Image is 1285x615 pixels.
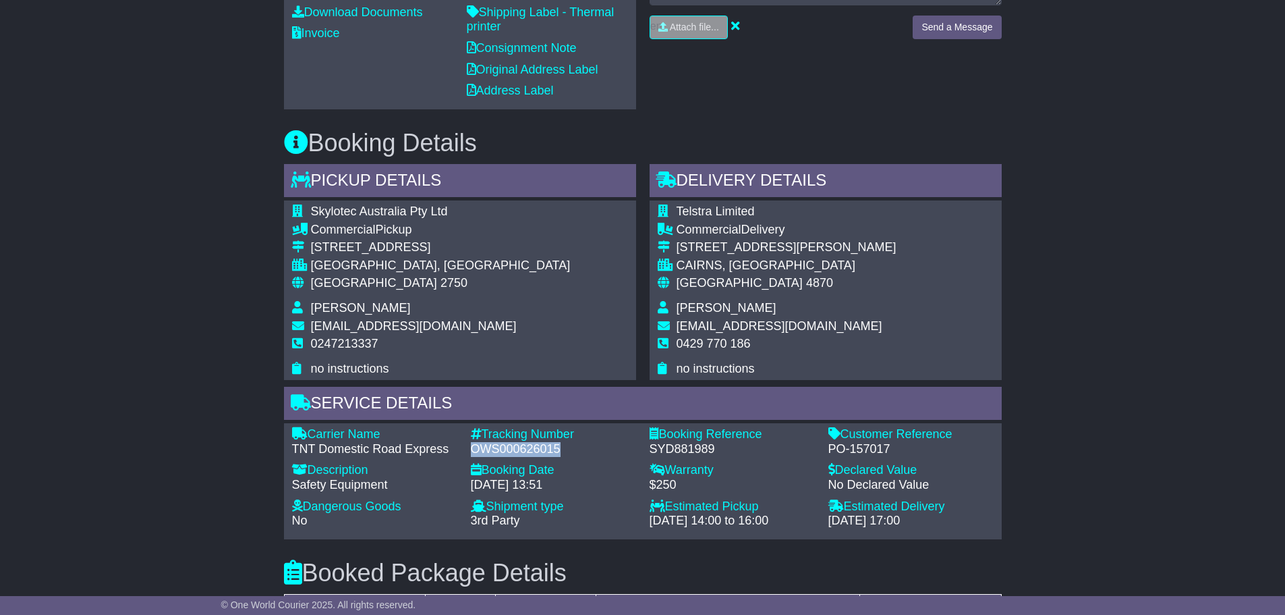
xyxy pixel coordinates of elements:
span: [GEOGRAPHIC_DATA] [677,276,803,290]
button: Send a Message [913,16,1001,39]
span: [PERSON_NAME] [677,301,776,315]
h3: Booked Package Details [284,560,1002,587]
div: OWS000626015 [471,442,636,457]
div: Estimated Delivery [828,500,994,514]
span: [GEOGRAPHIC_DATA] [311,276,437,290]
span: Skylotec Australia Pty Ltd [311,205,448,218]
a: Invoice [292,26,340,40]
div: Warranty [650,463,815,478]
span: [PERSON_NAME] [311,301,411,315]
div: Declared Value [828,463,994,478]
div: Delivery Details [650,164,1002,200]
span: 4870 [806,276,833,290]
div: [STREET_ADDRESS][PERSON_NAME] [677,240,896,255]
span: 3rd Party [471,514,520,527]
span: Commercial [311,223,376,236]
div: No Declared Value [828,478,994,493]
div: Shipment type [471,500,636,514]
span: 0247213337 [311,337,378,350]
div: Delivery [677,223,896,238]
a: Download Documents [292,5,423,19]
div: Pickup [311,223,571,238]
div: SYD881989 [650,442,815,457]
span: Commercial [677,223,741,236]
a: Original Address Label [467,63,598,76]
div: Service Details [284,387,1002,423]
div: TNT Domestic Road Express [292,442,457,457]
div: [STREET_ADDRESS] [311,240,571,255]
a: Shipping Label - Thermal printer [467,5,615,34]
div: Dangerous Goods [292,500,457,514]
span: no instructions [677,362,755,375]
span: Telstra Limited [677,205,755,218]
div: [DATE] 17:00 [828,514,994,529]
div: [DATE] 14:00 to 16:00 [650,514,815,529]
div: Customer Reference [828,427,994,442]
a: Address Label [467,84,554,97]
div: PO-157017 [828,442,994,457]
div: Safety Equipment [292,478,457,493]
div: [DATE] 13:51 [471,478,636,493]
div: Tracking Number [471,427,636,442]
span: [EMAIL_ADDRESS][DOMAIN_NAME] [311,319,517,333]
a: Consignment Note [467,41,577,55]
span: [EMAIL_ADDRESS][DOMAIN_NAME] [677,319,882,333]
div: CAIRNS, [GEOGRAPHIC_DATA] [677,259,896,273]
span: no instructions [311,362,389,375]
div: $250 [650,478,815,493]
span: 2750 [440,276,467,290]
span: No [292,514,308,527]
span: © One World Courier 2025. All rights reserved. [221,599,416,610]
div: Carrier Name [292,427,457,442]
div: Estimated Pickup [650,500,815,514]
div: Description [292,463,457,478]
div: Booking Date [471,463,636,478]
div: Booking Reference [650,427,815,442]
div: [GEOGRAPHIC_DATA], [GEOGRAPHIC_DATA] [311,259,571,273]
span: 0429 770 186 [677,337,751,350]
div: Pickup Details [284,164,636,200]
h3: Booking Details [284,130,1002,157]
